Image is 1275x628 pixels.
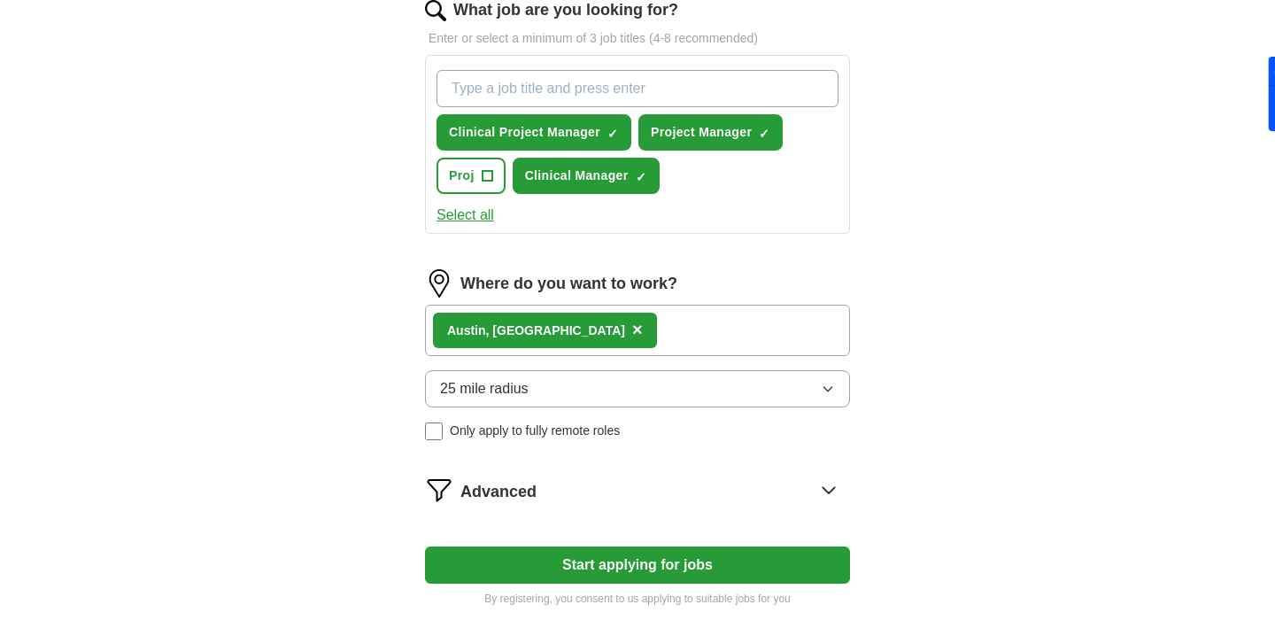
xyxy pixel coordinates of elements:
span: Proj [449,167,475,185]
button: Select all [437,205,494,226]
button: Proj [437,158,506,194]
input: Type a job title and press enter [437,70,838,107]
div: , [GEOGRAPHIC_DATA] [447,322,625,340]
button: Clinical Project Manager✓ [437,114,631,151]
span: 25 mile radius [440,378,529,399]
span: Advanced [460,480,537,504]
span: Clinical Manager [525,167,629,185]
img: location.png [425,269,453,298]
button: Clinical Manager✓ [513,158,660,194]
button: Project Manager✓ [638,114,783,151]
span: Project Manager [651,123,752,142]
span: ✓ [759,127,769,141]
button: Start applying for jobs [425,547,850,584]
span: × [632,320,643,339]
span: Clinical Project Manager [449,123,600,142]
label: Where do you want to work? [460,272,677,296]
strong: Austin [447,323,486,337]
span: ✓ [636,170,646,184]
p: By registering, you consent to us applying to suitable jobs for you [425,591,850,607]
img: filter [425,476,453,504]
button: × [632,317,643,344]
p: Enter or select a minimum of 3 job titles (4-8 recommended) [425,29,850,48]
button: 25 mile radius [425,370,850,407]
span: ✓ [607,127,618,141]
input: Only apply to fully remote roles [425,423,443,440]
span: Only apply to fully remote roles [450,422,620,440]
